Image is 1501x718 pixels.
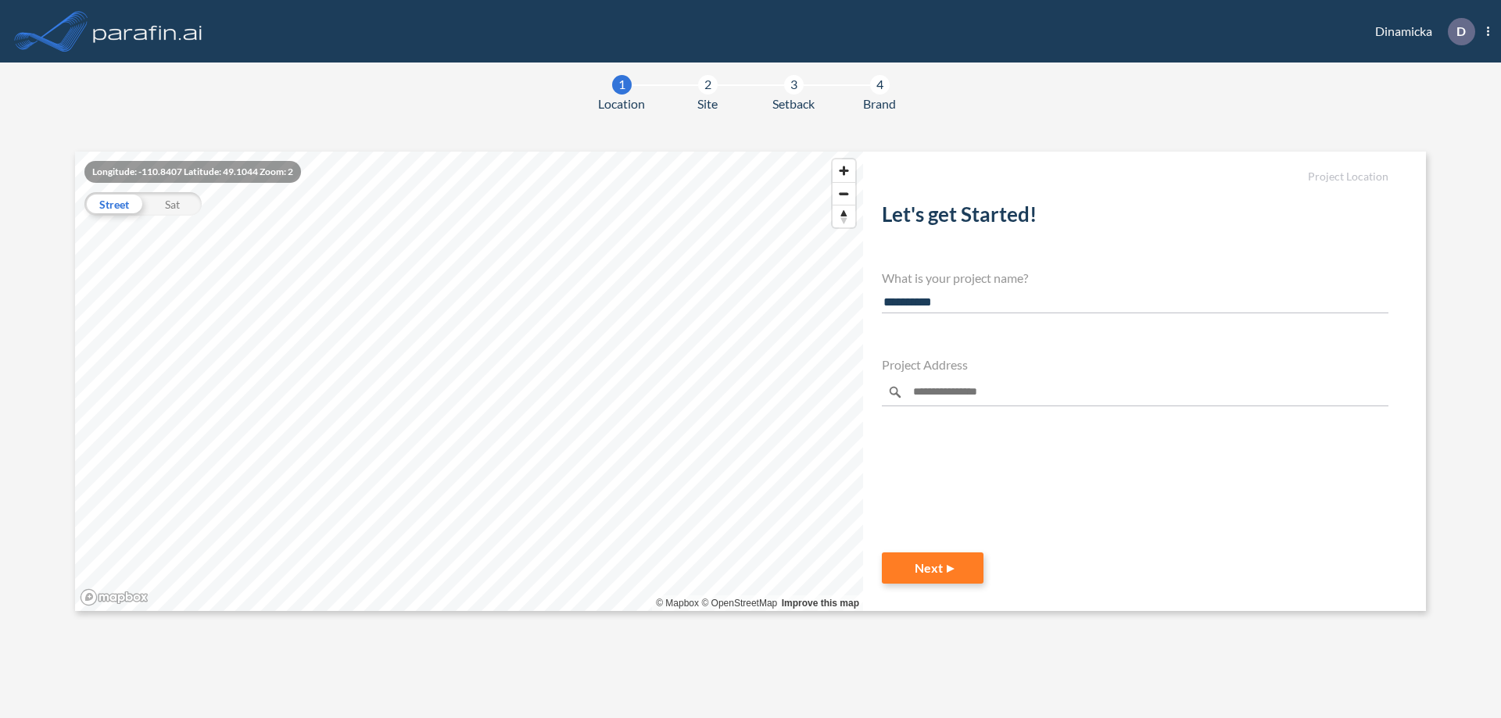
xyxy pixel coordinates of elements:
h4: What is your project name? [882,270,1388,285]
div: 3 [784,75,804,95]
button: Zoom out [833,182,855,205]
a: OpenStreetMap [701,598,777,609]
div: Street [84,192,143,216]
a: Mapbox [656,598,699,609]
div: 2 [698,75,718,95]
img: logo [90,16,206,47]
span: Setback [772,95,815,113]
div: Longitude: -110.8407 Latitude: 49.1044 Zoom: 2 [84,161,301,183]
canvas: Map [75,152,863,611]
button: Reset bearing to north [833,205,855,227]
span: Site [697,95,718,113]
span: Zoom out [833,183,855,205]
button: Next [882,552,983,584]
span: Brand [863,95,896,113]
input: Enter a location [882,378,1388,406]
h5: Project Location [882,170,1388,184]
span: Reset bearing to north [833,205,855,227]
h2: Let's get Started! [882,202,1388,233]
a: Mapbox homepage [80,588,149,606]
div: Sat [143,192,202,216]
div: 4 [870,75,890,95]
p: D [1456,24,1466,38]
span: Location [598,95,645,113]
a: Improve this map [782,598,859,609]
div: Dinamicka [1352,18,1489,45]
div: 1 [612,75,632,95]
button: Zoom in [833,159,855,182]
h4: Project Address [882,357,1388,372]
